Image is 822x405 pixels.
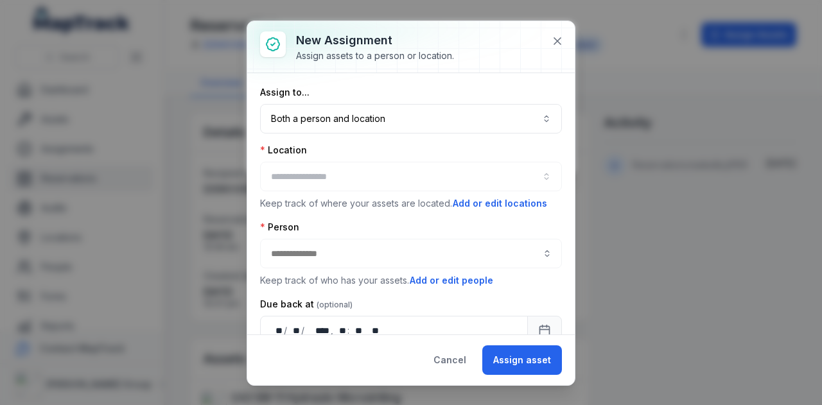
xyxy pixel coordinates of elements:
div: year, [306,324,330,337]
label: Due back at [260,298,353,311]
label: Assign to... [260,86,310,99]
div: hour, [335,324,347,337]
div: Assign assets to a person or location. [296,49,454,62]
p: Keep track of who has your assets. [260,273,562,288]
button: Add or edit locations [452,196,548,211]
div: am/pm, [366,324,380,337]
p: Keep track of where your assets are located. [260,196,562,211]
div: day, [271,324,284,337]
label: Person [260,221,299,234]
h3: New assignment [296,31,454,49]
button: Assign asset [482,345,562,375]
div: month, [288,324,301,337]
div: , [331,324,335,337]
div: / [301,324,306,337]
button: Both a person and location [260,104,562,134]
button: Add or edit people [409,273,494,288]
label: Location [260,144,307,157]
div: minute, [351,324,363,337]
button: Calendar [527,316,562,345]
div: / [284,324,288,337]
button: Cancel [423,345,477,375]
div: : [347,324,351,337]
